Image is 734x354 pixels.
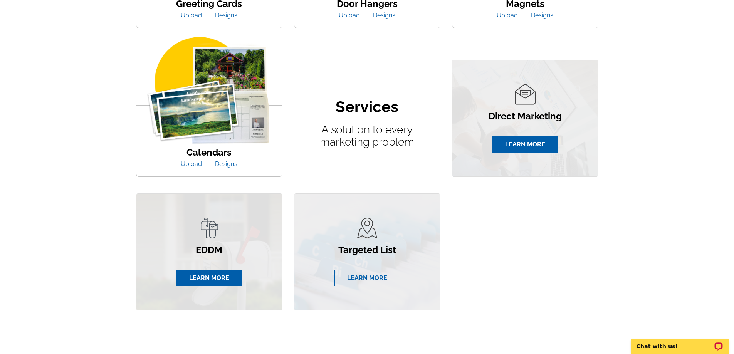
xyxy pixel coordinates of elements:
iframe: LiveChat chat widget [626,330,734,354]
p: EDDM [176,245,242,255]
a: Calendars [186,147,232,158]
h2: Services [336,97,398,116]
a: Upload [333,12,366,19]
img: calander.png [140,37,279,144]
a: LEARN MORE [176,270,242,286]
a: Designs [367,12,401,19]
a: LEARN MORE [334,270,400,286]
a: LEARN MORE [492,136,558,153]
a: Designs [525,12,559,19]
a: Upload [491,12,524,19]
p: Direct Marketing [489,112,562,121]
a: Upload [175,160,208,168]
p: A solution to every marketing problem [298,124,437,148]
img: target-list-icon.png [357,218,377,238]
a: Designs [209,160,243,168]
img: eddm-icon.png [199,218,220,238]
a: Upload [175,12,208,19]
img: direct-marketing-icon.png [515,84,536,105]
p: Targeted List [334,245,400,255]
a: Designs [209,12,243,19]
